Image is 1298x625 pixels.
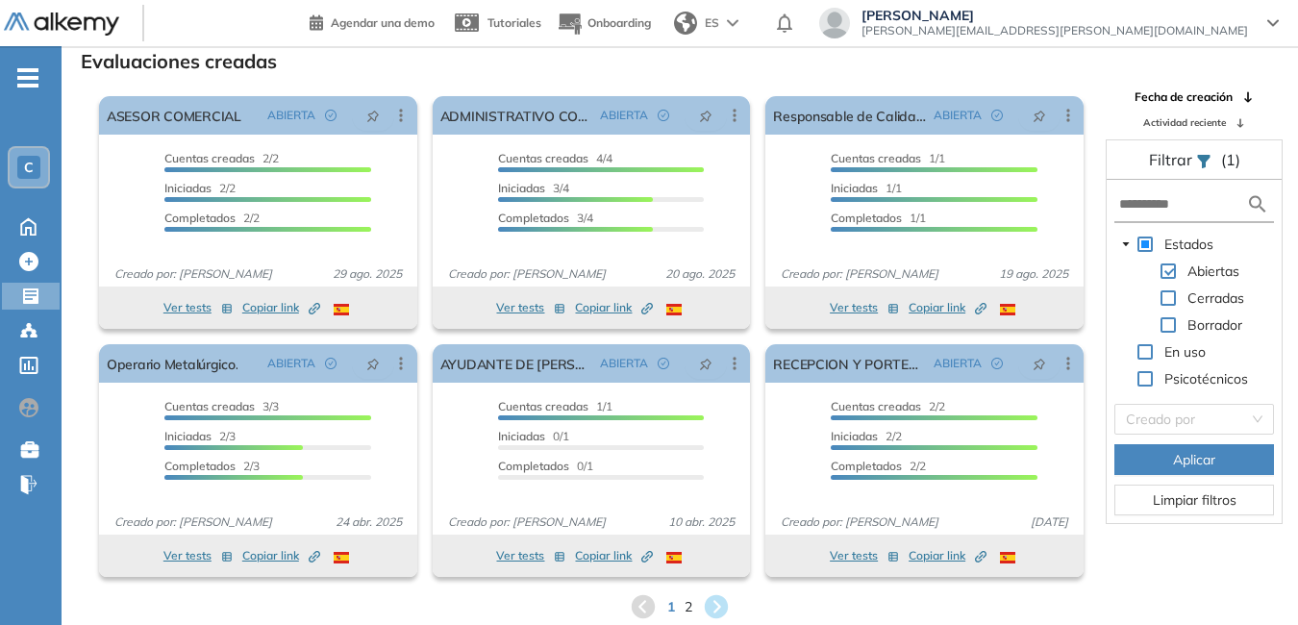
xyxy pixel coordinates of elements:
span: pushpin [699,108,712,123]
button: pushpin [1018,100,1061,131]
span: 1/1 [831,211,926,225]
img: search icon [1246,192,1269,216]
span: Psicotécnicos [1164,370,1248,387]
span: (1) [1221,148,1240,171]
span: Cerradas [1184,287,1248,310]
a: AYUDANTE DE [PERSON_NAME] [440,344,593,383]
iframe: Chat Widget [1202,533,1298,625]
span: 1/1 [831,181,902,195]
span: 2/2 [164,181,236,195]
button: pushpin [352,100,394,131]
span: Completados [498,211,569,225]
span: Iniciadas [498,181,545,195]
button: pushpin [685,348,727,379]
span: 0/1 [498,459,593,473]
button: Limpiar filtros [1114,485,1274,515]
span: check-circle [991,110,1003,121]
span: Onboarding [587,15,651,30]
span: 2/3 [164,459,260,473]
span: 24 abr. 2025 [328,513,410,531]
img: ESP [666,304,682,315]
span: Iniciadas [164,181,212,195]
span: Creado por: [PERSON_NAME] [773,513,946,531]
img: ESP [1000,304,1015,315]
span: Creado por: [PERSON_NAME] [107,265,280,283]
span: pushpin [1033,356,1046,371]
span: Copiar link [242,299,320,316]
span: Copiar link [575,299,653,316]
span: 4/4 [498,151,612,165]
span: ABIERTA [267,355,315,372]
span: En uso [1164,343,1206,361]
span: Agendar una demo [331,15,435,30]
span: 29 ago. 2025 [325,265,410,283]
button: pushpin [352,348,394,379]
a: Operario Metalúrgico. [107,344,237,383]
button: Copiar link [242,544,320,567]
span: pushpin [1033,108,1046,123]
button: pushpin [1018,348,1061,379]
span: Filtrar [1149,150,1196,169]
span: 19 ago. 2025 [991,265,1076,283]
span: 2/2 [831,459,926,473]
span: Aplicar [1173,449,1215,470]
span: Borrador [1187,316,1242,334]
span: Iniciadas [164,429,212,443]
button: Copiar link [909,296,986,319]
span: Cuentas creadas [164,399,255,413]
span: 2/2 [164,211,260,225]
span: 3/3 [164,399,279,413]
button: pushpin [685,100,727,131]
span: ABIERTA [600,107,648,124]
h3: Evaluaciones creadas [81,50,277,73]
button: Copiar link [242,296,320,319]
span: 20 ago. 2025 [658,265,742,283]
span: ABIERTA [600,355,648,372]
span: check-circle [325,358,337,369]
button: Onboarding [557,3,651,44]
span: 1 [667,597,675,617]
span: 2/3 [164,429,236,443]
button: Copiar link [909,544,986,567]
span: ABIERTA [267,107,315,124]
span: Copiar link [242,547,320,564]
span: Completados [164,459,236,473]
span: Cerradas [1187,289,1244,307]
span: 1/1 [498,399,612,413]
div: Widget de chat [1202,533,1298,625]
span: check-circle [325,110,337,121]
img: ESP [334,304,349,315]
i: - [17,76,38,80]
span: 0/1 [498,429,569,443]
img: arrow [727,19,738,27]
span: C [24,160,34,175]
img: ESP [1000,552,1015,563]
button: Ver tests [830,296,899,319]
button: Ver tests [496,296,565,319]
span: check-circle [658,358,669,369]
span: Iniciadas [498,429,545,443]
a: ASESOR COMERCIAL [107,96,241,135]
span: Cuentas creadas [498,151,588,165]
a: Agendar una demo [310,10,435,33]
span: pushpin [366,356,380,371]
img: Logo [4,12,119,37]
span: Copiar link [909,547,986,564]
span: Completados [498,459,569,473]
span: Cuentas creadas [498,399,588,413]
button: Ver tests [496,544,565,567]
span: [PERSON_NAME][EMAIL_ADDRESS][PERSON_NAME][DOMAIN_NAME] [861,23,1248,38]
span: Creado por: [PERSON_NAME] [773,265,946,283]
span: ABIERTA [934,355,982,372]
img: world [674,12,697,35]
span: En uso [1161,340,1210,363]
span: pushpin [366,108,380,123]
span: 2/2 [831,429,902,443]
span: Cuentas creadas [831,151,921,165]
img: ESP [334,552,349,563]
span: 3/4 [498,181,569,195]
button: Copiar link [575,296,653,319]
a: RECEPCION Y PORTERIA [773,344,926,383]
span: Completados [831,211,902,225]
span: Copiar link [909,299,986,316]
